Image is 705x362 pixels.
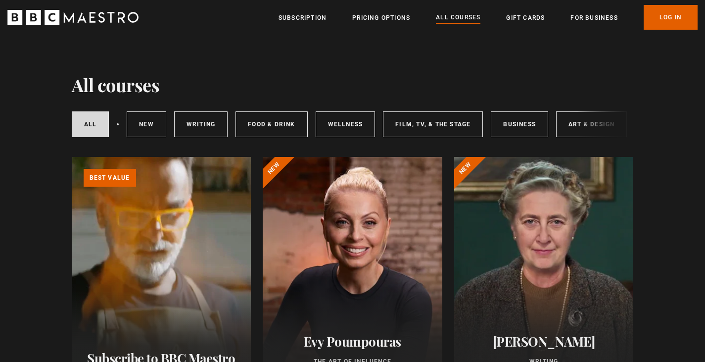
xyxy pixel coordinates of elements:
a: All [72,111,109,137]
a: Pricing Options [352,13,410,23]
p: Best value [84,169,136,187]
svg: BBC Maestro [7,10,139,25]
h2: Evy Poumpouras [275,334,430,349]
h1: All courses [72,74,160,95]
a: Gift Cards [506,13,545,23]
nav: Primary [279,5,698,30]
a: Log In [644,5,698,30]
a: Writing [174,111,228,137]
a: Art & Design [556,111,627,137]
a: Food & Drink [235,111,307,137]
a: Wellness [316,111,376,137]
a: Business [491,111,548,137]
a: For business [570,13,617,23]
a: Film, TV, & The Stage [383,111,483,137]
a: Subscription [279,13,327,23]
h2: [PERSON_NAME] [466,334,622,349]
a: All Courses [436,12,480,23]
a: New [127,111,166,137]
